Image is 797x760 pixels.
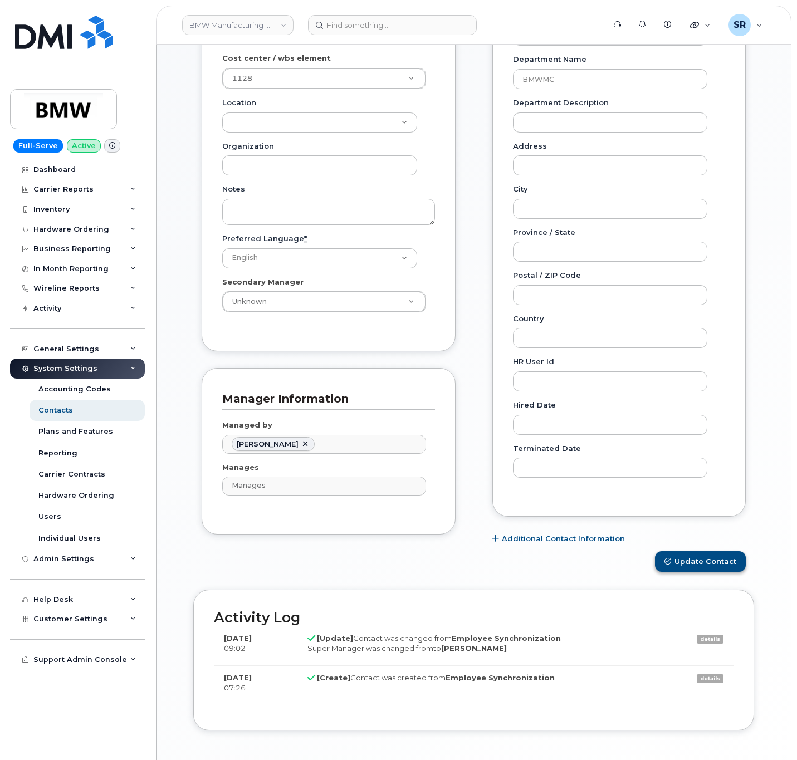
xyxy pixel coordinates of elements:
strong: [Create] [317,673,350,682]
strong: [Update] [317,634,353,643]
label: Terminated Date [513,443,581,454]
label: Organization [222,141,274,151]
a: details [697,635,723,644]
button: Update Contact [655,551,746,572]
label: City [513,184,528,194]
strong: [DATE] [224,634,252,643]
label: Secondary Manager [222,277,304,287]
span: 1128 [232,74,252,82]
label: Country [513,313,544,324]
label: Hired Date [513,400,556,410]
span: Hayne Cope [237,440,299,448]
strong: [DATE] [224,673,252,682]
label: Cost center / wbs element [222,53,331,63]
label: Province / State [513,227,575,238]
a: details [697,674,723,683]
a: Additional Contact Information [492,533,625,544]
span: SR [734,18,746,32]
label: Location [222,97,256,108]
strong: Employee Synchronization [452,634,561,643]
label: Managed by [222,420,272,430]
div: Super Manager was changed from to [307,643,660,654]
a: 1128 [223,68,426,89]
label: Notes [222,184,245,194]
strong: Employee Synchronization [446,673,555,682]
span: 07:26 [224,683,246,692]
div: Sebastian Reissig [721,14,770,36]
td: Contact was created from [297,665,670,700]
label: Postal / ZIP Code [513,270,581,281]
a: BMW Manufacturing Co LLC [182,15,294,35]
label: Department Description [513,97,609,108]
iframe: Messenger Launcher [749,712,789,752]
span: 09:02 [224,644,246,653]
div: Quicklinks [682,14,718,36]
td: Contact was changed from [297,626,670,665]
h2: Activity Log [214,610,734,626]
label: Address [513,141,547,151]
span: Unknown [226,297,267,307]
strong: [PERSON_NAME] [441,644,507,653]
abbr: required [304,234,307,243]
input: Find something... [308,15,477,35]
label: Manages [222,462,259,473]
label: Department Name [513,54,586,65]
label: Preferred Language [222,233,307,244]
a: Unknown [223,292,426,312]
label: HR user id [513,356,554,367]
h3: Manager Information [222,391,427,406]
